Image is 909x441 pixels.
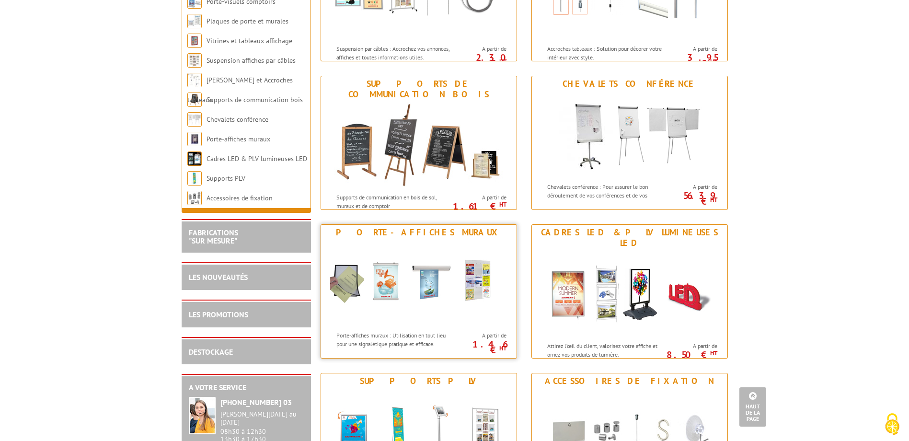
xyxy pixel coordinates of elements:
[187,132,202,146] img: Porte-affiches muraux
[534,376,725,386] div: Accessoires de fixation
[453,341,506,353] p: 1.46 €
[336,193,455,209] p: Supports de communication en bois de sol, muraux et de comptoir
[323,79,514,100] div: Supports de communication bois
[207,154,307,163] a: Cadres LED & PLV lumineuses LED
[207,174,245,183] a: Supports PLV
[336,331,455,348] p: Porte-affiches muraux : Utilisation en tout lieu pour une signalétique pratique et efficace.
[453,55,506,66] p: 2.30 €
[710,196,717,204] sup: HT
[541,251,718,337] img: Cadres LED & PLV lumineuses LED
[207,56,296,65] a: Suspension affiches par câbles
[187,171,202,186] img: Supports PLV
[668,342,717,350] span: A partir de
[189,347,233,357] a: DESTOCKAGE
[531,224,728,359] a: Cadres LED & PLV lumineuses LED Cadres LED & PLV lumineuses LED Attirez l’œil du client, valorise...
[220,397,292,407] strong: [PHONE_NUMBER] 03
[187,34,202,48] img: Vitrines et tableaux affichage
[668,45,717,53] span: A partir de
[664,193,717,204] p: 56.39 €
[187,14,202,28] img: Plaques de porte et murales
[321,76,517,210] a: Supports de communication bois Supports de communication bois Supports de communication en bois d...
[189,310,248,319] a: LES PROMOTIONS
[336,45,455,61] p: Suspension par câbles : Accrochez vos annonces, affiches et toutes informations utiles.
[220,410,304,427] div: [PERSON_NAME][DATE] au [DATE]
[207,194,273,202] a: Accessoires de fixation
[668,183,717,191] span: A partir de
[458,45,506,53] span: A partir de
[710,58,717,66] sup: HT
[187,151,202,166] img: Cadres LED & PLV lumineuses LED
[321,224,517,359] a: Porte-affiches muraux Porte-affiches muraux Porte-affiches muraux : Utilisation en tout lieu pour...
[739,387,766,427] a: Haut de la page
[189,383,304,392] h2: A votre service
[330,102,507,188] img: Supports de communication bois
[187,76,293,104] a: [PERSON_NAME] et Accroches tableaux
[534,79,725,89] div: Chevalets conférence
[187,53,202,68] img: Suspension affiches par câbles
[458,332,506,339] span: A partir de
[323,376,514,386] div: Supports PLV
[875,408,909,441] button: Cookies (fenêtre modale)
[547,45,666,61] p: Accroches tableaux : Solution pour décorer votre intérieur avec style.
[499,200,506,209] sup: HT
[547,183,666,207] p: Chevalets conférence : Pour assurer le bon déroulement de vos conférences et de vos réunions.
[323,227,514,238] div: Porte-affiches muraux
[189,397,216,434] img: widget-service.jpg
[330,240,507,326] img: Porte-affiches muraux
[453,203,506,209] p: 1.61 €
[207,17,288,25] a: Plaques de porte et murales
[664,352,717,358] p: 8.50 €
[189,228,238,246] a: FABRICATIONS"Sur Mesure"
[664,55,717,66] p: 3.95 €
[499,344,506,352] sup: HT
[207,95,303,104] a: Supports de communication bois
[207,36,292,45] a: Vitrines et tableaux affichage
[187,191,202,205] img: Accessoires de fixation
[187,112,202,127] img: Chevalets conférence
[534,227,725,248] div: Cadres LED & PLV lumineuses LED
[207,115,268,124] a: Chevalets conférence
[710,349,717,357] sup: HT
[207,135,270,143] a: Porte-affiches muraux
[541,92,718,178] img: Chevalets conférence
[880,412,904,436] img: Cookies (fenêtre modale)
[458,194,506,201] span: A partir de
[187,73,202,87] img: Cimaises et Accroches tableaux
[531,76,728,210] a: Chevalets conférence Chevalets conférence Chevalets conférence : Pour assurer le bon déroulement ...
[547,342,666,358] p: Attirez l’œil du client, valorisez votre affiche et ornez vos produits de lumière.
[499,58,506,66] sup: HT
[189,272,248,282] a: LES NOUVEAUTÉS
